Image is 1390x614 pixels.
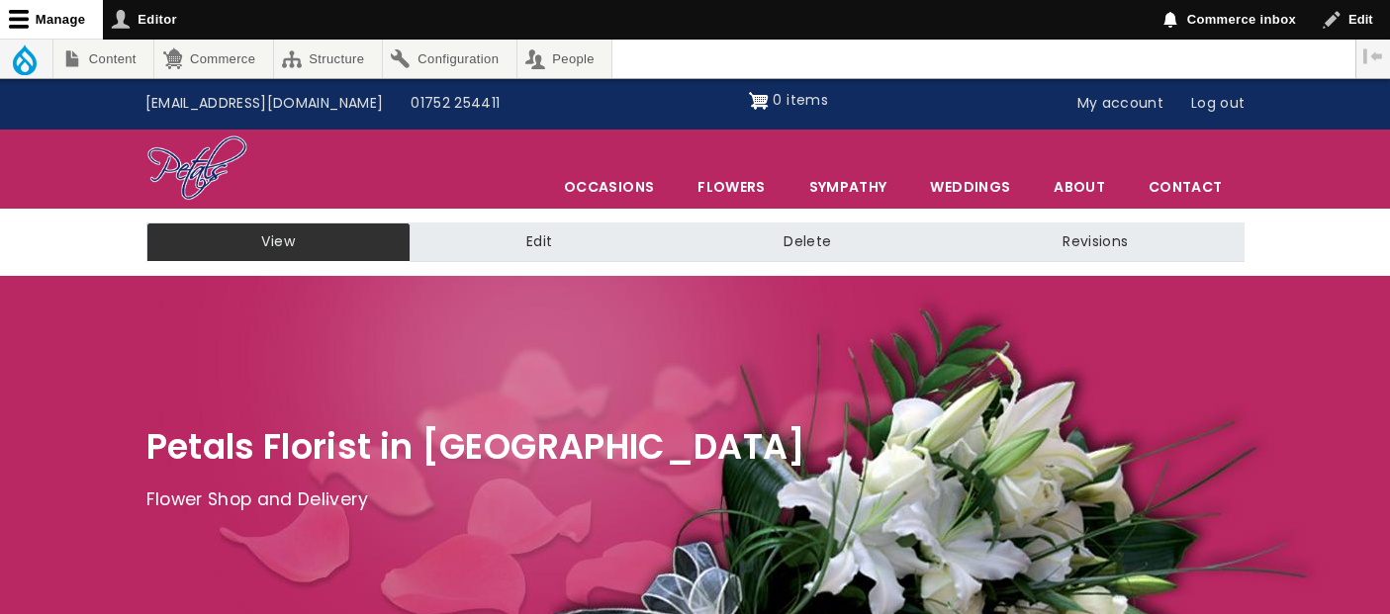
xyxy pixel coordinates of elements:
a: About [1033,166,1126,208]
a: My account [1064,85,1178,123]
a: Log out [1177,85,1258,123]
a: Structure [274,40,382,78]
a: Contact [1128,166,1243,208]
a: Flowers [677,166,786,208]
span: Occasions [543,166,675,208]
img: Shopping cart [749,85,769,117]
a: View [146,222,411,262]
button: Vertical orientation [1356,40,1390,73]
span: 0 items [773,90,827,110]
span: Petals Florist in [GEOGRAPHIC_DATA] [146,422,806,471]
a: Delete [668,222,947,262]
a: Sympathy [788,166,908,208]
a: People [517,40,612,78]
nav: Tabs [132,222,1259,262]
a: 01752 254411 [397,85,513,123]
a: Shopping cart 0 items [749,85,828,117]
a: Content [53,40,153,78]
p: Flower Shop and Delivery [146,485,1245,515]
a: Commerce [154,40,272,78]
a: [EMAIL_ADDRESS][DOMAIN_NAME] [132,85,398,123]
img: Home [146,134,248,204]
a: Edit [411,222,668,262]
span: Weddings [909,166,1031,208]
a: Revisions [947,222,1244,262]
a: Configuration [383,40,516,78]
